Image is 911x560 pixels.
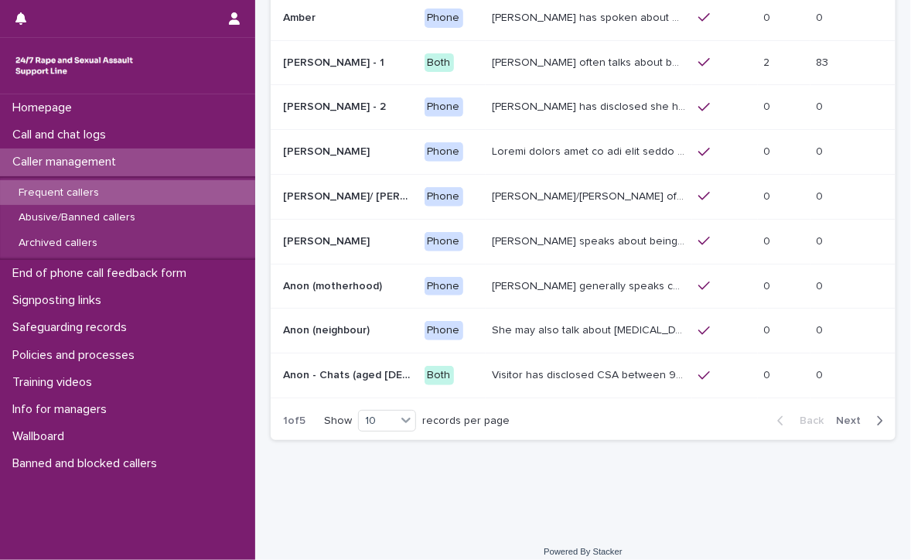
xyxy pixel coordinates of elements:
[790,415,824,426] span: Back
[422,415,510,428] p: records per page
[817,321,827,337] p: 0
[6,128,118,142] p: Call and chat logs
[764,187,774,203] p: 0
[492,187,688,203] p: Anna/Emma often talks about being raped at gunpoint at the age of 13/14 by her ex-partner, aged 1...
[359,413,396,429] div: 10
[425,321,463,340] div: Phone
[324,415,352,428] p: Show
[764,277,774,293] p: 0
[6,375,104,390] p: Training videos
[492,53,688,70] p: Amy often talks about being raped a night before or 2 weeks ago or a month ago. She also makes re...
[764,321,774,337] p: 0
[271,264,896,309] tr: Anon (motherhood)Anon (motherhood) Phone[PERSON_NAME] generally speaks conversationally about man...
[283,53,387,70] p: [PERSON_NAME] - 1
[271,174,896,219] tr: [PERSON_NAME]/ [PERSON_NAME][PERSON_NAME]/ [PERSON_NAME] Phone[PERSON_NAME]/[PERSON_NAME] often t...
[283,277,385,293] p: Anon (motherhood)
[492,232,688,248] p: Caller speaks about being raped and abused by the police and her ex-husband of 20 years. She has ...
[492,142,688,159] p: Andrew shared that he has been raped and beaten by a group of men in or near his home twice withi...
[492,321,688,337] p: She may also talk about child sexual abuse and about currently being physically disabled. She has...
[283,366,415,382] p: Anon - Chats (aged 16 -17)
[6,211,148,224] p: Abusive/Banned callers
[6,186,111,200] p: Frequent callers
[283,9,319,25] p: Amber
[830,414,896,428] button: Next
[6,348,147,363] p: Policies and processes
[817,232,827,248] p: 0
[6,402,119,417] p: Info for managers
[12,50,136,81] img: rhQMoQhaT3yELyF149Cw
[6,266,199,281] p: End of phone call feedback form
[425,9,463,28] div: Phone
[271,402,318,440] p: 1 of 5
[425,187,463,207] div: Phone
[283,142,373,159] p: [PERSON_NAME]
[271,40,896,85] tr: [PERSON_NAME] - 1[PERSON_NAME] - 1 Both[PERSON_NAME] often talks about being raped a night before...
[283,232,373,248] p: [PERSON_NAME]
[425,142,463,162] div: Phone
[425,366,454,385] div: Both
[836,415,870,426] span: Next
[425,232,463,251] div: Phone
[492,9,688,25] p: Amber has spoken about multiple experiences of sexual abuse. Amber told us she is now 18 (as of 0...
[764,97,774,114] p: 0
[6,320,139,335] p: Safeguarding records
[283,187,415,203] p: [PERSON_NAME]/ [PERSON_NAME]
[764,232,774,248] p: 0
[817,142,827,159] p: 0
[271,219,896,264] tr: [PERSON_NAME][PERSON_NAME] Phone[PERSON_NAME] speaks about being raped and abused by the police a...
[817,366,827,382] p: 0
[764,9,774,25] p: 0
[492,277,688,293] p: Caller generally speaks conversationally about many different things in her life and rarely speak...
[6,293,114,308] p: Signposting links
[6,429,77,444] p: Wallboard
[764,366,774,382] p: 0
[764,53,773,70] p: 2
[283,321,373,337] p: Anon (neighbour)
[817,9,827,25] p: 0
[271,85,896,130] tr: [PERSON_NAME] - 2[PERSON_NAME] - 2 Phone[PERSON_NAME] has disclosed she has survived two rapes, o...
[271,353,896,398] tr: Anon - Chats (aged [DEMOGRAPHIC_DATA])Anon - Chats (aged [DEMOGRAPHIC_DATA]) BothVisitor has disc...
[283,97,389,114] p: [PERSON_NAME] - 2
[6,456,169,471] p: Banned and blocked callers
[492,97,688,114] p: Amy has disclosed she has survived two rapes, one in the UK and the other in Australia in 2013. S...
[817,53,832,70] p: 83
[764,142,774,159] p: 0
[425,97,463,117] div: Phone
[425,277,463,296] div: Phone
[6,155,128,169] p: Caller management
[544,547,622,556] a: Powered By Stacker
[817,187,827,203] p: 0
[492,366,688,382] p: Visitor has disclosed CSA between 9-12 years of age involving brother in law who lifted them out ...
[817,97,827,114] p: 0
[765,414,830,428] button: Back
[271,309,896,353] tr: Anon (neighbour)Anon (neighbour) PhoneShe may also talk about [MEDICAL_DATA] and about currently ...
[6,237,110,250] p: Archived callers
[425,53,454,73] div: Both
[6,101,84,115] p: Homepage
[817,277,827,293] p: 0
[271,130,896,175] tr: [PERSON_NAME][PERSON_NAME] PhoneLoremi dolors amet co adi elit seddo eiu tempor in u labor et dol...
